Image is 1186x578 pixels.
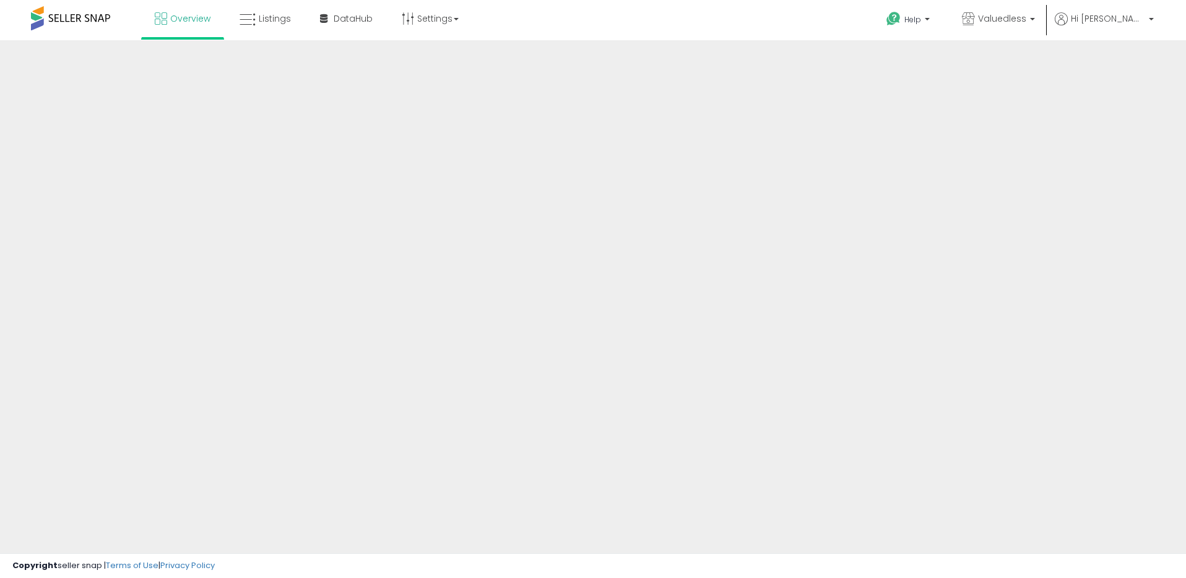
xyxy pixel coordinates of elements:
[1055,12,1154,40] a: Hi [PERSON_NAME]
[170,12,210,25] span: Overview
[904,14,921,25] span: Help
[978,12,1026,25] span: Valuedless
[1071,12,1145,25] span: Hi [PERSON_NAME]
[877,2,942,40] a: Help
[886,11,901,27] i: Get Help
[259,12,291,25] span: Listings
[334,12,373,25] span: DataHub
